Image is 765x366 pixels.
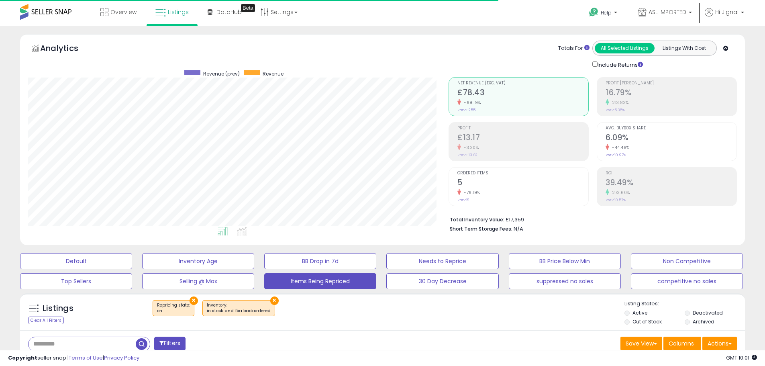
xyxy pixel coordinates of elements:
[601,9,612,16] span: Help
[606,171,736,176] span: ROI
[624,300,745,308] p: Listing States:
[457,81,588,86] span: Net Revenue (Exc. VAT)
[207,308,271,314] div: in stock and fba backordered
[589,7,599,17] i: Get Help
[509,253,621,269] button: BB Price Below Min
[620,337,662,350] button: Save View
[606,88,736,99] h2: 16.79%
[40,43,94,56] h5: Analytics
[20,273,132,289] button: Top Sellers
[609,190,630,196] small: 273.60%
[461,145,479,151] small: -3.30%
[110,8,137,16] span: Overview
[104,354,139,362] a: Privacy Policy
[514,225,523,233] span: N/A
[509,273,621,289] button: suppressed no sales
[669,339,694,348] span: Columns
[450,216,504,223] b: Total Inventory Value:
[386,253,498,269] button: Needs to Reprice
[631,273,743,289] button: competitive no sales
[606,133,736,144] h2: 6.09%
[157,308,190,314] div: on
[715,8,738,16] span: Hi Jignal
[702,337,737,350] button: Actions
[457,153,477,157] small: Prev: £13.62
[457,126,588,131] span: Profit
[8,354,139,362] div: seller snap | |
[190,296,198,305] button: ×
[154,337,186,351] button: Filters
[43,303,73,314] h5: Listings
[583,1,625,26] a: Help
[263,70,284,77] span: Revenue
[606,81,736,86] span: Profit [PERSON_NAME]
[609,145,630,151] small: -44.48%
[606,198,626,202] small: Prev: 10.57%
[270,296,279,305] button: ×
[142,273,254,289] button: Selling @ Max
[157,302,190,314] span: Repricing state :
[264,273,376,289] button: Items Being Repriced
[457,108,475,112] small: Prev: £255
[632,309,647,316] label: Active
[457,133,588,144] h2: £13.17
[241,4,255,12] div: Tooltip anchor
[8,354,37,362] strong: Copyright
[450,214,731,224] li: £17,359
[386,273,498,289] button: 30 Day Decrease
[654,43,714,53] button: Listings With Cost
[168,8,189,16] span: Listings
[20,253,132,269] button: Default
[457,171,588,176] span: Ordered Items
[558,45,590,52] div: Totals For
[606,178,736,189] h2: 39.49%
[457,178,588,189] h2: 5
[203,70,240,77] span: Revenue (prev)
[207,302,271,314] span: Inventory :
[632,318,662,325] label: Out of Stock
[609,100,629,106] small: 213.83%
[595,43,655,53] button: All Selected Listings
[69,354,103,362] a: Terms of Use
[28,317,64,324] div: Clear All Filters
[663,337,701,350] button: Columns
[457,198,469,202] small: Prev: 21
[726,354,757,362] span: 2025-09-12 10:01 GMT
[649,8,686,16] span: ASL IMPORTED
[606,153,626,157] small: Prev: 10.97%
[631,253,743,269] button: Non Competitive
[606,126,736,131] span: Avg. Buybox Share
[705,8,744,26] a: Hi Jignal
[457,88,588,99] h2: £78.43
[693,318,714,325] label: Archived
[693,309,723,316] label: Deactivated
[461,190,480,196] small: -76.19%
[450,225,512,232] b: Short Term Storage Fees:
[216,8,242,16] span: DataHub
[264,253,376,269] button: BB Drop in 7d
[461,100,481,106] small: -69.19%
[606,108,625,112] small: Prev: 5.35%
[586,60,653,69] div: Include Returns
[142,253,254,269] button: Inventory Age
